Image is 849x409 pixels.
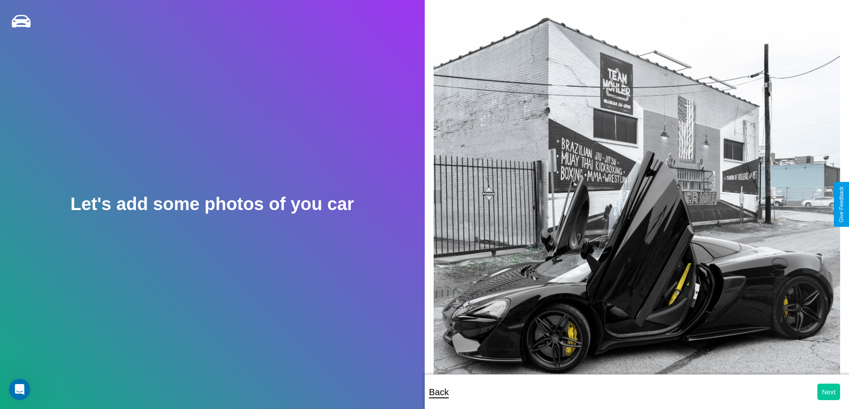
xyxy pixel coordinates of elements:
[434,9,841,391] img: posted
[70,194,354,214] h2: Let's add some photos of you car
[838,186,845,223] div: Give Feedback
[429,384,449,400] p: Back
[9,379,30,400] iframe: Intercom live chat
[817,384,840,400] button: Next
